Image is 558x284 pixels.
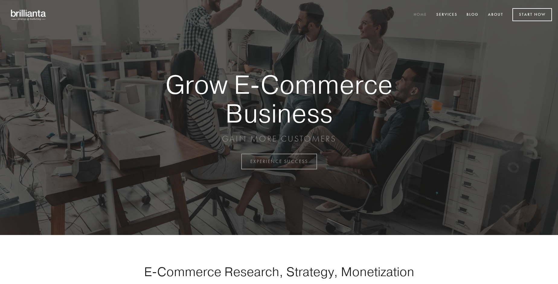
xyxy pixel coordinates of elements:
a: Blog [463,10,483,20]
a: Home [410,10,431,20]
a: Services [432,10,461,20]
h1: E-Commerce Research, Strategy, Monetization [125,264,433,279]
a: About [484,10,507,20]
a: Start Now [512,8,552,21]
strong: Grow E-Commerce Business [144,70,414,127]
p: GAIN MORE CUSTOMERS [144,133,414,144]
img: brillianta - research, strategy, marketing [6,6,51,24]
a: EXPERIENCE SUCCESS [241,154,317,169]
